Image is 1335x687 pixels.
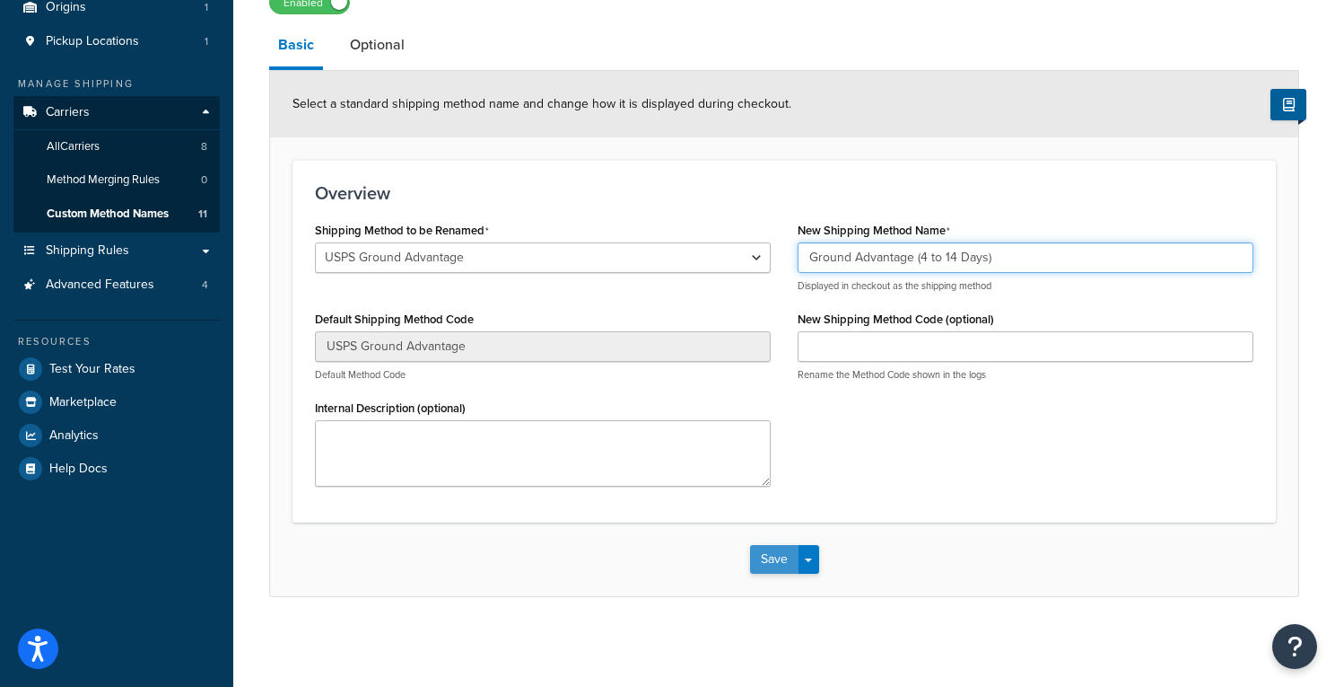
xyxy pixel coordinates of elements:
a: Carriers [13,96,220,129]
a: AllCarriers8 [13,130,220,163]
a: Method Merging Rules0 [13,163,220,197]
button: Show Help Docs [1270,89,1306,120]
span: Select a standard shipping method name and change how it is displayed during checkout. [292,94,791,113]
p: Rename the Method Code shown in the logs [798,368,1253,382]
div: Resources [13,334,220,349]
a: Help Docs [13,453,220,485]
span: Pickup Locations [46,34,139,49]
li: Custom Method Names [13,198,220,231]
a: Advanced Features4 [13,269,220,302]
a: Analytics [13,419,220,452]
li: Carriers [13,96,220,233]
p: Displayed in checkout as the shipping method [798,279,1253,293]
a: Optional [341,23,414,66]
a: Marketplace [13,386,220,418]
a: Test Your Rates [13,353,220,385]
div: Manage Shipping [13,76,220,92]
span: 4 [202,277,208,293]
span: All Carriers [47,139,100,154]
a: Basic [269,23,323,70]
span: 0 [201,172,207,188]
span: Marketplace [49,395,117,410]
span: Advanced Features [46,277,154,293]
label: New Shipping Method Name [798,224,950,238]
a: Pickup Locations1 [13,25,220,58]
li: Method Merging Rules [13,163,220,197]
span: Shipping Rules [46,243,129,259]
span: Test Your Rates [49,362,135,377]
a: Custom Method Names11 [13,198,220,231]
span: Custom Method Names [47,207,169,222]
a: Shipping Rules [13,234,220,268]
label: New Shipping Method Code (optional) [798,313,994,326]
h3: Overview [315,183,1253,203]
label: Default Shipping Method Code [315,313,474,326]
span: 11 [198,207,207,222]
span: Help Docs [49,462,108,477]
button: Open Resource Center [1272,624,1317,669]
label: Internal Description (optional) [315,401,466,415]
span: Carriers [46,105,90,120]
span: 1 [205,34,208,49]
span: Method Merging Rules [47,172,160,188]
li: Pickup Locations [13,25,220,58]
span: 8 [201,139,207,154]
span: Analytics [49,428,99,444]
label: Shipping Method to be Renamed [315,224,489,238]
p: Default Method Code [315,368,771,382]
button: Save [750,545,798,574]
li: Advanced Features [13,269,220,302]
